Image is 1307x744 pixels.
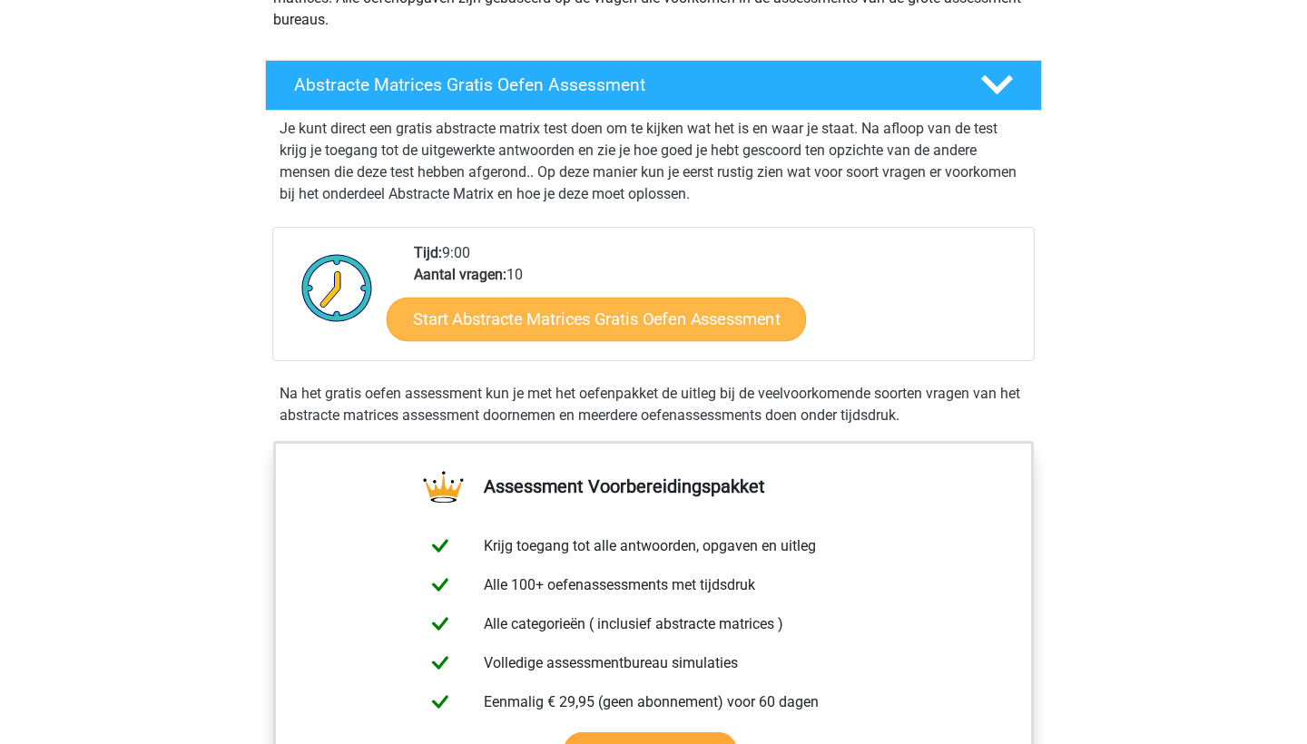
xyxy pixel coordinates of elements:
b: Aantal vragen: [414,266,506,283]
div: Na het gratis oefen assessment kun je met het oefenpakket de uitleg bij de veelvoorkomende soorte... [272,383,1035,426]
b: Tijd: [414,244,442,261]
a: Start Abstracte Matrices Gratis Oefen Assessment [387,297,806,340]
a: Abstracte Matrices Gratis Oefen Assessment [258,60,1049,111]
img: Klok [291,242,383,333]
div: 9:00 10 [400,242,1033,360]
h4: Abstracte Matrices Gratis Oefen Assessment [294,74,951,95]
p: Je kunt direct een gratis abstracte matrix test doen om te kijken wat het is en waar je staat. Na... [280,118,1027,205]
